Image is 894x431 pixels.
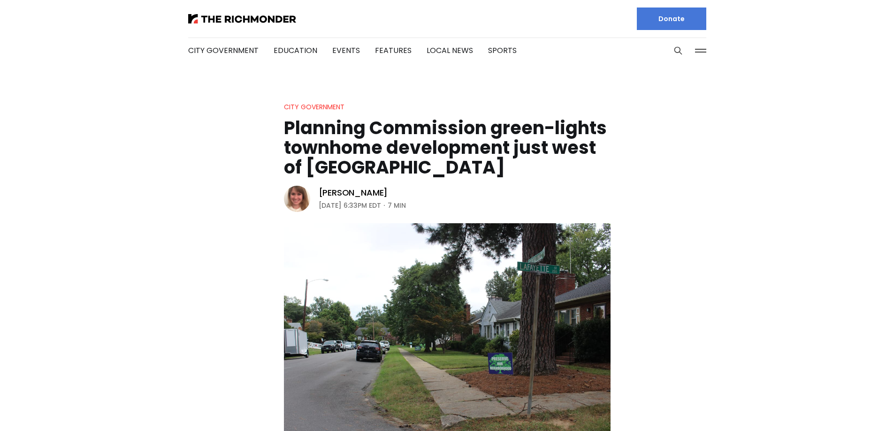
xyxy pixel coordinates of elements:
[284,102,344,112] a: City Government
[188,45,259,56] a: City Government
[274,45,317,56] a: Education
[284,118,611,177] h1: Planning Commission green-lights townhome development just west of [GEOGRAPHIC_DATA]
[188,14,296,23] img: The Richmonder
[671,44,685,58] button: Search this site
[319,200,381,211] time: [DATE] 6:33PM EDT
[427,45,473,56] a: Local News
[332,45,360,56] a: Events
[319,187,388,198] a: [PERSON_NAME]
[488,45,517,56] a: Sports
[637,8,706,30] a: Donate
[284,186,310,212] img: Sarah Vogelsong
[388,200,406,211] span: 7 min
[375,45,412,56] a: Features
